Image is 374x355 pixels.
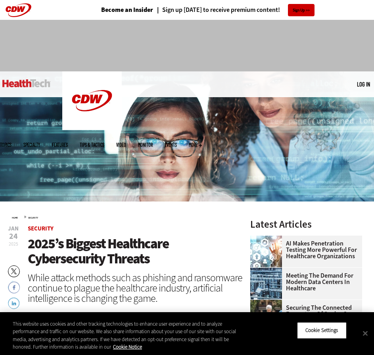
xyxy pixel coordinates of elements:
[189,142,202,147] span: More
[116,142,126,147] a: Video
[43,28,332,63] iframe: advertisement
[12,213,243,220] div: »
[138,142,153,147] a: MonITor
[23,142,40,147] span: Specialty
[28,216,38,219] a: Security
[101,7,153,13] a: Become an Insider
[250,300,286,306] a: nurse walks with senior woman through a garden
[250,268,286,274] a: engineer with laptop overlooking data center
[2,79,50,87] img: Home
[250,305,357,317] a: Securing the Connected Ecosystem of Senior Care
[357,80,370,88] div: User menu
[13,320,244,351] div: This website uses cookies and other tracking technologies to enhance user experience and to analy...
[113,343,142,350] a: More information about your privacy
[250,219,362,229] h3: Latest Articles
[12,216,18,219] a: Home
[250,240,357,259] a: AI Makes Penetration Testing More Powerful for Healthcare Organizations
[297,322,347,339] button: Cookie Settings
[250,272,357,292] a: Meeting the Demand for Modern Data Centers in Healthcare
[28,225,54,232] a: Security
[250,236,282,267] img: Healthcare and hacking concept
[52,142,68,147] a: Features
[8,226,19,232] span: Jan
[357,81,370,88] a: Log in
[9,241,18,247] span: 2025
[80,142,104,147] a: Tips & Tactics
[8,232,19,240] span: 24
[250,236,286,242] a: Healthcare and hacking concept
[357,324,374,342] button: Close
[28,234,169,268] span: 2025’s Biggest Healthcare Cybersecurity Threats
[165,142,177,147] a: Events
[28,272,243,303] div: While attack methods such as phishing and ransomware continue to plague the healthcare industry, ...
[153,7,280,13] a: Sign up [DATE] to receive premium content!
[250,300,282,332] img: nurse walks with senior woman through a garden
[250,268,282,299] img: engineer with laptop overlooking data center
[62,71,122,130] img: Home
[62,124,122,132] a: CDW
[288,4,315,16] a: Sign Up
